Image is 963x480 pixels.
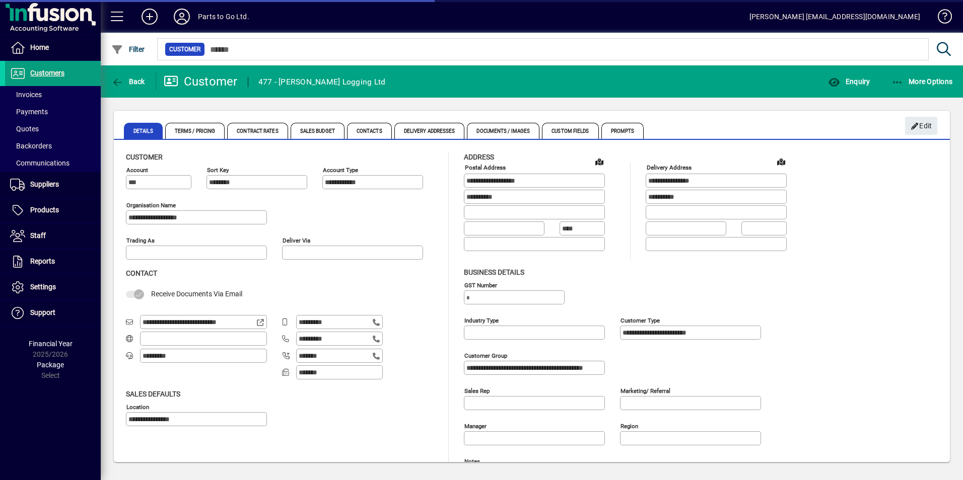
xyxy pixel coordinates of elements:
[283,237,310,244] mat-label: Deliver via
[891,77,953,86] span: More Options
[126,269,157,277] span: Contact
[10,91,42,99] span: Invoices
[109,72,148,91] button: Back
[124,123,163,139] span: Details
[169,44,200,54] span: Customer
[347,123,392,139] span: Contacts
[30,231,46,239] span: Staff
[10,142,52,150] span: Backorders
[464,268,524,276] span: Business details
[111,45,145,53] span: Filter
[126,390,180,398] span: Sales defaults
[5,249,101,274] a: Reports
[5,35,101,60] a: Home
[464,352,507,359] mat-label: Customer group
[133,8,166,26] button: Add
[101,72,156,91] app-page-header-button: Back
[164,73,238,90] div: Customer
[464,281,497,288] mat-label: GST Number
[10,159,70,167] span: Communications
[601,123,644,139] span: Prompts
[111,77,145,86] span: Back
[291,123,345,139] span: Sales Budget
[5,223,101,249] a: Staff
[621,387,670,394] mat-label: Marketing/ Referral
[911,118,932,134] span: Edit
[394,123,465,139] span: Delivery Addresses
[5,198,101,223] a: Products
[207,167,229,174] mat-label: Sort key
[5,154,101,172] a: Communications
[5,172,101,197] a: Suppliers
[773,153,789,170] a: View on map
[109,40,148,58] button: Filter
[258,74,386,90] div: 477 - [PERSON_NAME] Logging Ltd
[166,8,198,26] button: Profile
[5,300,101,326] a: Support
[5,103,101,120] a: Payments
[464,387,490,394] mat-label: Sales rep
[905,117,937,135] button: Edit
[151,290,242,298] span: Receive Documents Via Email
[826,72,872,91] button: Enquiry
[323,167,358,174] mat-label: Account Type
[621,316,660,324] mat-label: Customer type
[5,275,101,300] a: Settings
[464,422,487,429] mat-label: Manager
[126,403,149,410] mat-label: Location
[29,340,73,348] span: Financial Year
[30,283,56,291] span: Settings
[37,361,64,369] span: Package
[621,422,638,429] mat-label: Region
[749,9,920,25] div: [PERSON_NAME] [EMAIL_ADDRESS][DOMAIN_NAME]
[467,123,539,139] span: Documents / Images
[30,69,64,77] span: Customers
[165,123,225,139] span: Terms / Pricing
[889,72,955,91] button: More Options
[30,206,59,214] span: Products
[464,153,494,161] span: Address
[591,153,607,170] a: View on map
[126,237,155,244] mat-label: Trading as
[30,257,55,265] span: Reports
[464,316,499,324] mat-label: Industry type
[30,180,59,188] span: Suppliers
[126,167,148,174] mat-label: Account
[930,2,950,35] a: Knowledge Base
[126,153,163,161] span: Customer
[126,202,176,209] mat-label: Organisation name
[5,120,101,137] a: Quotes
[30,308,55,316] span: Support
[5,86,101,103] a: Invoices
[10,108,48,116] span: Payments
[10,125,39,133] span: Quotes
[542,123,598,139] span: Custom Fields
[828,77,870,86] span: Enquiry
[5,137,101,154] a: Backorders
[198,9,249,25] div: Parts to Go Ltd.
[464,457,480,464] mat-label: Notes
[227,123,288,139] span: Contract Rates
[30,43,49,51] span: Home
